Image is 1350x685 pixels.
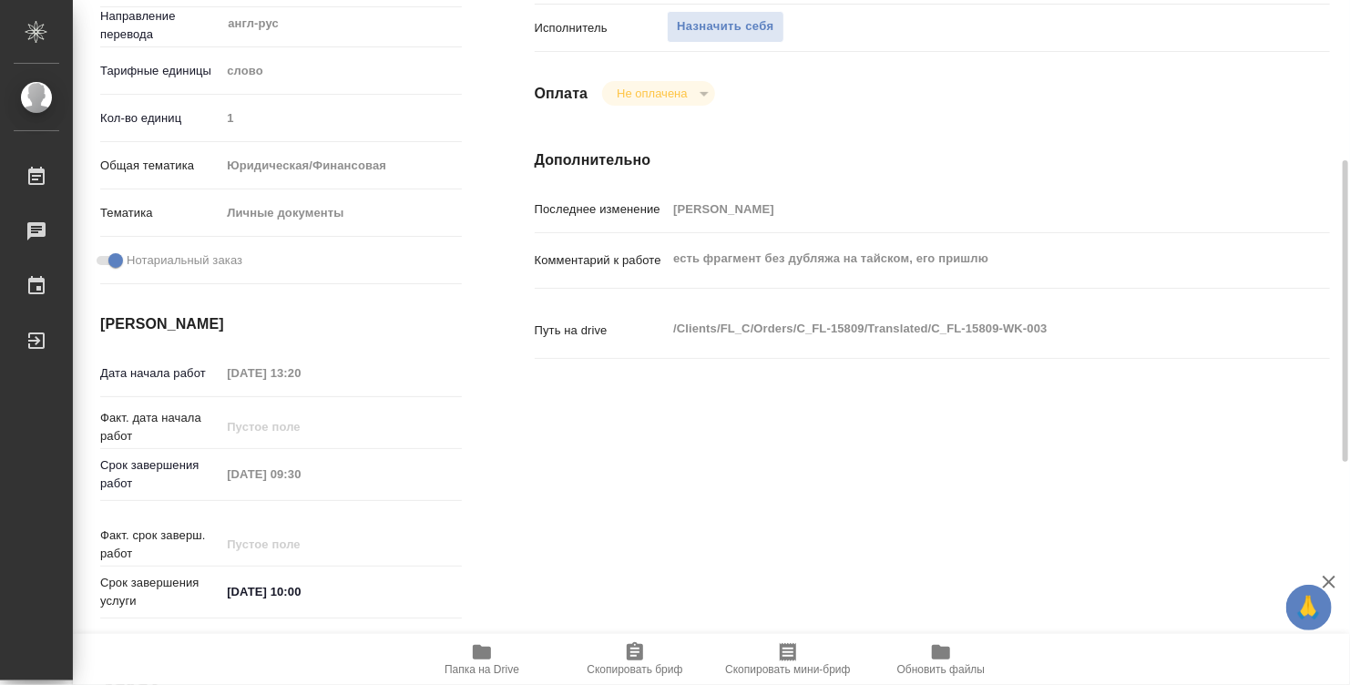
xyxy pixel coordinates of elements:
p: Направление перевода [100,7,220,44]
input: Пустое поле [220,461,380,487]
input: Пустое поле [667,196,1263,222]
button: Скопировать мини-бриф [711,634,864,685]
textarea: есть фрагмент без дубляжа на тайском, его пришлю [667,243,1263,274]
button: Не оплачена [611,86,692,101]
p: Исполнитель [535,19,668,37]
p: Тарифные единицы [100,62,220,80]
button: Обновить файлы [864,634,1018,685]
span: Нотариальный заказ [127,251,242,270]
p: Кол-во единиц [100,109,220,128]
button: Папка на Drive [405,634,558,685]
p: Срок завершения работ [100,456,220,493]
span: Обновить файлы [897,663,986,676]
input: Пустое поле [220,414,380,440]
input: Пустое поле [220,531,380,557]
input: ✎ Введи что-нибудь [220,578,380,605]
p: Комментарий к работе [535,251,668,270]
textarea: /Clients/FL_C/Orders/C_FL-15809/Translated/C_FL-15809-WK-003 [667,313,1263,344]
button: Назначить себя [667,11,783,43]
div: Юридическая/Финансовая [220,150,461,181]
p: Путь на drive [535,322,668,340]
h4: [PERSON_NAME] [100,313,462,335]
p: Факт. дата начала работ [100,409,220,445]
span: Папка на Drive [445,663,519,676]
p: Последнее изменение [535,200,668,219]
button: 🙏 [1286,585,1332,630]
p: Тематика [100,204,220,222]
button: Скопировать бриф [558,634,711,685]
p: Срок завершения услуги [100,574,220,610]
h4: Оплата [535,83,588,105]
input: Пустое поле [220,105,461,131]
div: слово [220,56,461,87]
span: Скопировать мини-бриф [725,663,850,676]
div: Личные документы [220,198,461,229]
input: Пустое поле [220,360,380,386]
div: Не оплачена [602,81,714,106]
p: Дата начала работ [100,364,220,383]
span: Скопировать бриф [587,663,682,676]
span: Назначить себя [677,16,773,37]
h4: Дополнительно [535,149,1330,171]
p: Факт. срок заверш. работ [100,527,220,563]
span: 🙏 [1294,588,1324,627]
p: Общая тематика [100,157,220,175]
